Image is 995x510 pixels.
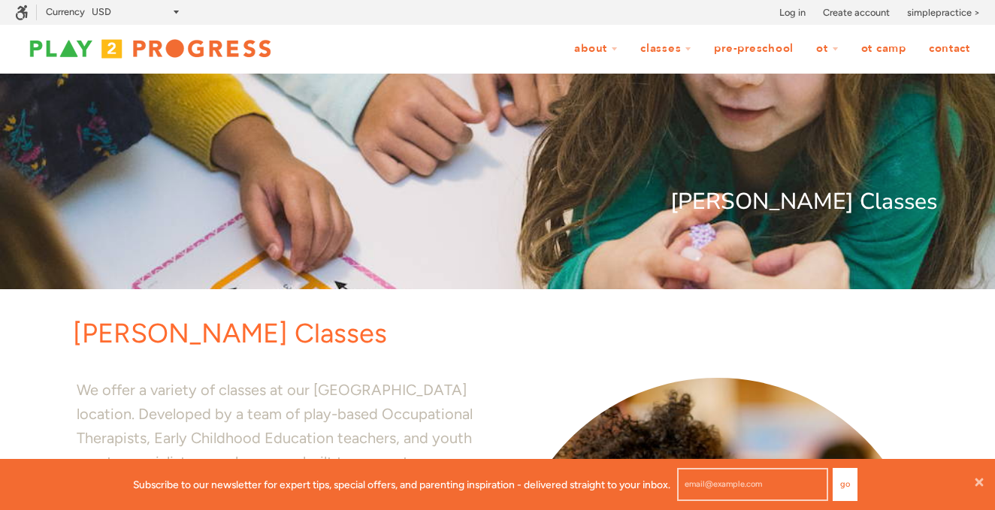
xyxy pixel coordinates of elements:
[851,35,916,63] a: OT Camp
[58,184,937,220] p: [PERSON_NAME] Classes
[631,35,701,63] a: Classes
[73,312,937,355] p: [PERSON_NAME] Classes
[677,468,828,501] input: email@example.com
[133,476,670,493] p: Subscribe to our newsletter for expert tips, special offers, and parenting inspiration - delivere...
[919,35,980,63] a: Contact
[779,5,806,20] a: Log in
[46,6,85,17] label: Currency
[833,468,857,501] button: Go
[806,35,848,63] a: OT
[15,34,286,64] img: Play2Progress logo
[907,5,980,20] a: simplepractice >
[823,5,890,20] a: Create account
[77,378,486,498] p: We offer a variety of classes at our [GEOGRAPHIC_DATA] location. Developed by a team of play-base...
[704,35,803,63] a: Pre-Preschool
[564,35,628,63] a: About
